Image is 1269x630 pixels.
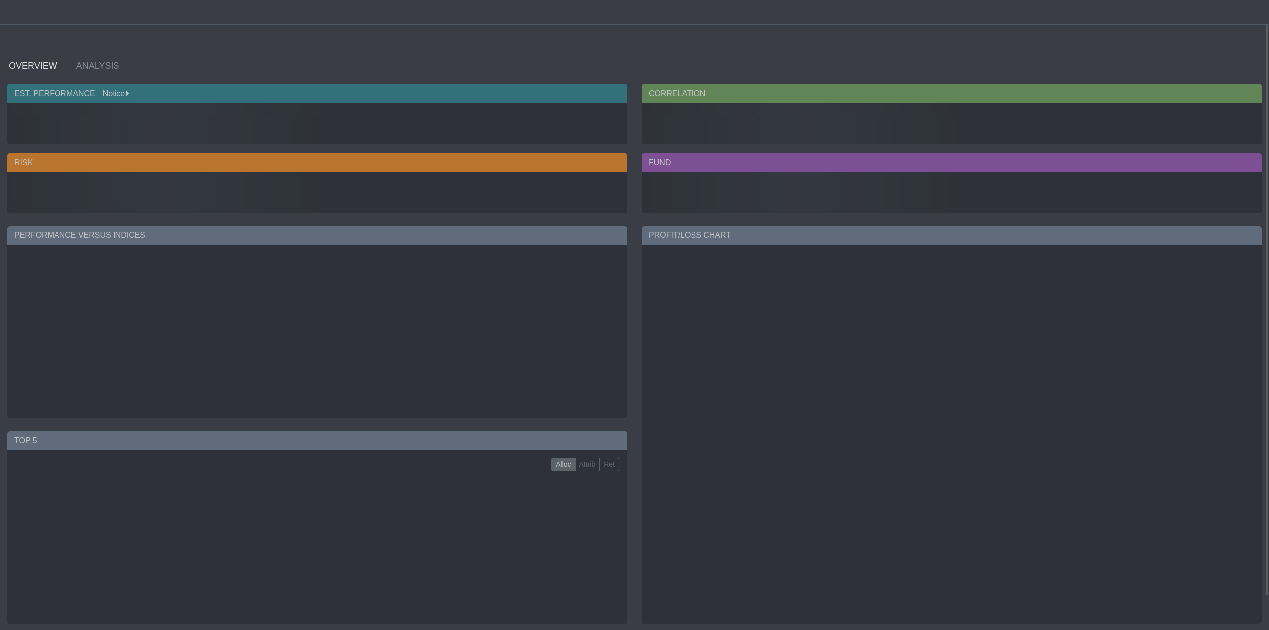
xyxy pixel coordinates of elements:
div: PROFIT/LOSS CHART [642,226,1262,245]
a: Notice [95,89,125,98]
div: CORRELATION [642,84,1262,103]
a: ANALYSIS [69,56,131,76]
div: TOP 5 [7,431,627,450]
div: RISK [7,153,627,172]
label: Alloc [551,458,575,472]
div: Notice [95,88,129,99]
div: FUND [642,153,1262,172]
label: Ret [599,458,619,472]
a: OVERVIEW [1,56,69,76]
div: EST. PERFORMANCE [7,84,627,103]
div: PERFORMANCE VERSUS INDICES [7,226,627,245]
label: Attrib [575,458,600,472]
